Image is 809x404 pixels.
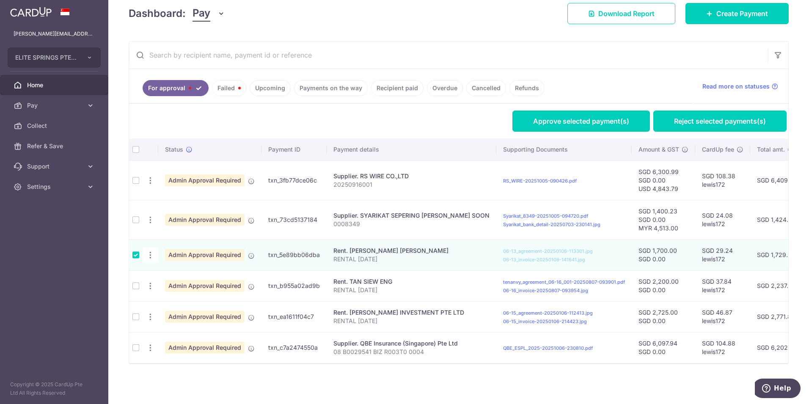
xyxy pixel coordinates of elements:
a: tenanvy_agreement_06-16_001-20250807-093901.pdf [503,279,625,285]
p: 20250916001 [333,180,490,189]
td: SGD 104.88 lewis172 [695,332,750,363]
a: Overdue [427,80,463,96]
span: Status [165,145,183,154]
td: SGD 1,729.24 [750,239,804,270]
a: Download Report [567,3,675,24]
div: Supplier. SYARIKAT SEPERING [PERSON_NAME] SOON [333,211,490,220]
input: Search by recipient name, payment id or reference [129,42,768,69]
a: 06-15_invoice-20250106-214423.jpg [503,318,587,324]
td: SGD 1,400.23 SGD 0.00 MYR 4,513.00 [632,200,695,239]
span: Admin Approval Required [165,280,245,292]
span: Admin Approval Required [165,342,245,354]
a: Syarikat_8349-20251005-094720.pdf [503,213,588,219]
td: SGD 6,202.82 [750,332,804,363]
td: SGD 6,097.94 SGD 0.00 [632,332,695,363]
p: 08 B0029541 BIZ R003T0 0004 [333,348,490,356]
span: Read more on statuses [702,82,770,91]
span: Admin Approval Required [165,249,245,261]
a: 06-16_invoice-20250807-093954.jpg [503,288,588,293]
span: Settings [27,183,83,191]
td: txn_b955a02ad9b [261,270,327,301]
p: RENTAL [DATE] [333,255,490,263]
p: [PERSON_NAME][EMAIL_ADDRESS][DOMAIN_NAME] [14,30,95,38]
span: Collect [27,122,83,130]
span: ELITE SPRINGS PTE. LTD. [15,53,78,62]
td: SGD 2,725.00 SGD 0.00 [632,301,695,332]
td: SGD 1,424.31 [750,200,804,239]
td: SGD 2,200.00 SGD 0.00 [632,270,695,301]
th: Supporting Documents [496,138,632,160]
a: 06-13_invoice-20250108-141641.jpg [503,257,585,263]
iframe: Opens a widget where you can find more information [755,379,801,400]
td: txn_c7a2474550a [261,332,327,363]
td: SGD 29.24 lewis172 [695,239,750,270]
span: Refer & Save [27,142,83,150]
td: SGD 37.84 lewis172 [695,270,750,301]
a: Refunds [509,80,545,96]
span: Download Report [598,8,655,19]
button: ELITE SPRINGS PTE. LTD. [8,47,101,68]
p: 0008349 [333,220,490,228]
td: SGD 1,700.00 SGD 0.00 [632,239,695,270]
span: Support [27,162,83,171]
a: Approve selected payment(s) [512,111,650,132]
button: Pay [193,6,225,22]
div: Supplier. QBE Insurance (Singapore) Pte Ltd [333,339,490,348]
a: Payments on the way [294,80,368,96]
a: Failed [212,80,246,96]
span: CardUp fee [702,145,734,154]
a: For approval [143,80,209,96]
a: 06-13_agreement-20250106-113301.jpg [503,248,593,254]
a: Create Payment [685,3,789,24]
img: CardUp [10,7,52,17]
a: Reject selected payments(s) [653,111,787,132]
span: Total amt. [757,145,785,154]
td: SGD 6,409.37 [750,160,804,200]
p: RENTAL [DATE] [333,317,490,325]
th: Payment ID [261,138,327,160]
th: Payment details [327,138,496,160]
td: txn_ea1611f04c7 [261,301,327,332]
div: Supplier. RS WIRE CO.,LTD [333,172,490,180]
td: SGD 6,300.99 SGD 0.00 USD 4,843.79 [632,160,695,200]
div: Rent. [PERSON_NAME] INVESTMENT PTE LTD [333,308,490,317]
div: Rent. TAN SIEW ENG [333,277,490,286]
span: Home [27,81,83,89]
h4: Dashboard: [129,6,186,21]
span: Admin Approval Required [165,214,245,226]
span: Pay [27,101,83,110]
a: Cancelled [466,80,506,96]
a: 06-15_agreement-20250106-112413.jpg [503,310,593,316]
td: txn_73cd5137184 [261,200,327,239]
td: SGD 2,771.87 [750,301,804,332]
a: QBE_ESPL_2025-20251006-230810.pdf [503,345,593,351]
td: SGD 24.08 lewis172 [695,200,750,239]
td: txn_5e89bb06dba [261,239,327,270]
a: Upcoming [250,80,291,96]
a: Syarikat_bank_detail-20250703-230141.jpg [503,221,600,227]
td: SGD 108.38 lewis172 [695,160,750,200]
td: txn_3fb77dce06c [261,160,327,200]
span: Admin Approval Required [165,174,245,186]
span: Pay [193,6,210,22]
span: Create Payment [716,8,768,19]
span: Amount & GST [638,145,679,154]
p: RENTAL [DATE] [333,286,490,294]
a: Recipient paid [371,80,424,96]
td: SGD 2,237.84 [750,270,804,301]
span: Admin Approval Required [165,311,245,323]
a: Read more on statuses [702,82,778,91]
a: RS_WIRE-20251005-090426.pdf [503,178,577,184]
div: Rent. [PERSON_NAME] [PERSON_NAME] [333,246,490,255]
td: SGD 46.87 lewis172 [695,301,750,332]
